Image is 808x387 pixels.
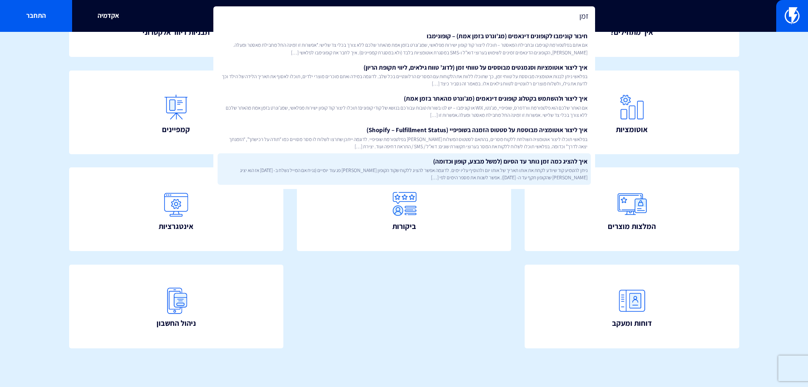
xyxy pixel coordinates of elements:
a: איך ליצור ולהשתמש בקטלוג קופונים דינאמים (מג’ונרט מהאתר בזמן אמת)אם האתר שלכם הוא פלטפורמת וורדפר... [218,90,591,122]
a: ביקורות [297,167,512,251]
span: אם האתר שלכם הוא פלטפורמת וורדפרס, שופיפיי, מג’נטו, WIX או קונימבו – יש לנו בשורות טובות עבורכם ב... [221,104,587,119]
span: אוטומציות [616,124,648,135]
a: דוחות ומעקב [525,265,739,348]
a: חיבור קונימבו לקופונים דינאמים (מג’ונרט בזמן אמת) – קופונימבואם אתם בפלטפורמת קונימבו ובחבילת המא... [218,28,591,59]
a: אינטגרציות [69,167,284,251]
span: ניהול החשבון [157,318,196,329]
a: איך ליצור אוטומציות וסגמנטים מבוססים על טווחי זמן (לדוג’ טווח גילאים, ליווי תקופת הריון)בפלאשי ני... [218,59,591,91]
span: אינטגרציות [159,221,193,232]
a: אוטומציות [525,71,739,154]
a: המלצות מוצרים [525,167,739,251]
a: קמפיינים [69,71,284,154]
span: בפלאשי תוכלו ליצור אוטומציה השולחת ללקוח מסרים, בהתאם לסטטוס המשלוח [PERSON_NAME] בפלטפורמת שופיפ... [221,136,587,150]
span: ביקורות [392,221,416,232]
span: תבניות דיוור אלקטרוני [143,27,210,38]
span: המלצות מוצרים [608,221,656,232]
span: אם אתם בפלטפורמת קונימבו ובחבילת המאסטר – תוכלו ליצור קוד קופון ישירות מפלאשי, שמג’ונרט בזמן אמת ... [221,41,587,56]
span: קמפיינים [162,124,190,135]
input: חיפוש מהיר... [213,6,595,26]
span: דוחות ומעקב [612,318,652,329]
a: ניהול החשבון [69,265,284,348]
span: ניתן להטמיע קוד שיודע לקחת את אותו תאריך של אותו יום ולהוסיף עליו ימים. לדוגמה אפשר להציג ללקוח ש... [221,167,587,181]
a: איך ליצור אוטומציה מבוססת על סטטוס הזמנה בשופיפיי (Shopify – Fulfillment Status)בפלאשי תוכלו ליצו... [218,122,591,153]
span: איך מתחילים? [610,27,653,38]
span: בפלאשי ניתן לבנות אוטומציה מבוססת על טווחי זמן, כך שתוכלו ללוות את הלקוחות עם המסרים הרלוונטיים ב... [221,73,587,87]
a: איך להציג כמה זמן נותר עד הסיום (למשל מבצע, קופון וכדומה)ניתן להטמיע קוד שיודע לקחת את אותו תאריך... [218,153,591,185]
